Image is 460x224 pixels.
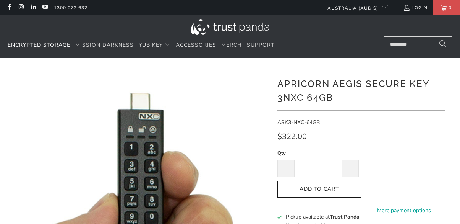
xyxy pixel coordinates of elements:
[247,36,274,54] a: Support
[18,5,24,11] a: Trust Panda Australia on Instagram
[286,213,360,221] h3: Pickup available at
[330,213,360,221] b: Trust Panda
[221,41,242,49] span: Merch
[277,75,445,105] h1: Apricorn Aegis Secure Key 3NXC 64GB
[75,41,134,49] span: Mission Darkness
[403,3,428,12] a: Login
[277,149,359,157] label: Qty
[285,186,353,193] span: Add to Cart
[277,131,307,142] span: $322.00
[8,36,70,54] a: Encrypted Storage
[75,36,134,54] a: Mission Darkness
[6,5,12,11] a: Trust Panda Australia on Facebook
[8,36,274,54] nav: Translation missing: en.navigation.header.main_nav
[176,41,216,49] span: Accessories
[139,41,163,49] span: YubiKey
[277,181,361,198] button: Add to Cart
[433,36,452,53] button: Search
[277,119,320,126] span: ASK3-NXC-64GB
[30,5,36,11] a: Trust Panda Australia on LinkedIn
[176,36,216,54] a: Accessories
[221,36,242,54] a: Merch
[191,19,269,35] img: Trust Panda Australia
[54,3,87,12] a: 1300 072 632
[247,41,274,49] span: Support
[8,41,70,49] span: Encrypted Storage
[384,36,452,53] input: Search...
[139,36,171,54] summary: YubiKey
[363,206,445,215] a: More payment options
[42,5,48,11] a: Trust Panda Australia on YouTube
